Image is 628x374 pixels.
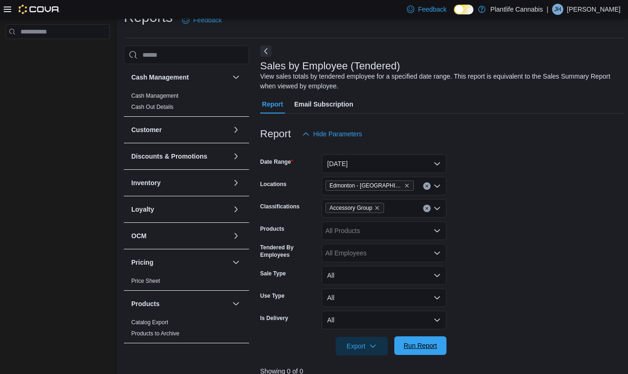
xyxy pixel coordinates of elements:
button: Inventory [131,178,229,187]
h3: Loyalty [131,205,154,214]
label: Classifications [260,203,300,210]
span: JH [554,4,561,15]
button: Loyalty [131,205,229,214]
button: Next [260,46,271,57]
button: Products [131,299,229,308]
button: Open list of options [433,182,441,190]
button: Remove Edmonton - Jagare Ridge from selection in this group [404,183,410,188]
button: [DATE] [322,154,446,173]
button: Products [230,298,242,309]
h3: Pricing [131,258,153,267]
nav: Complex example [6,41,110,63]
p: Plantlife Cannabis [490,4,543,15]
div: Pricing [124,275,249,290]
div: Jadian Hawk [552,4,563,15]
h3: Discounts & Promotions [131,152,207,161]
label: Products [260,225,284,233]
button: Customer [230,124,242,135]
span: Export [341,337,382,355]
span: Cash Management [131,92,178,100]
span: Email Subscription [294,95,353,114]
button: Discounts & Promotions [131,152,229,161]
label: Is Delivery [260,314,288,322]
span: Catalog Export [131,319,168,326]
button: All [322,288,446,307]
button: Hide Parameters [298,125,366,143]
span: Feedback [418,5,446,14]
a: Price Sheet [131,278,160,284]
span: Accessory Group [330,203,372,213]
label: Tendered By Employees [260,244,318,259]
button: OCM [131,231,229,240]
p: [PERSON_NAME] [567,4,621,15]
button: Loyalty [230,204,242,215]
p: | [547,4,548,15]
button: Run Report [394,336,446,355]
button: Open list of options [433,205,441,212]
div: Products [124,317,249,343]
button: Inventory [230,177,242,188]
label: Sale Type [260,270,286,277]
span: Hide Parameters [313,129,362,139]
span: Edmonton - [GEOGRAPHIC_DATA] [330,181,402,190]
button: Clear input [423,182,431,190]
span: Feedback [193,15,222,25]
span: Run Report [404,341,437,350]
h3: Sales by Employee (Tendered) [260,60,400,72]
button: Cash Management [230,72,242,83]
label: Date Range [260,158,293,166]
a: Feedback [178,11,225,29]
span: Cash Out Details [131,103,174,111]
button: Open list of options [433,249,441,257]
img: Cova [19,5,60,14]
button: Export [336,337,388,355]
span: Edmonton - Jagare Ridge [325,180,414,191]
h3: Cash Management [131,73,189,82]
span: Products to Archive [131,330,179,337]
button: Pricing [131,258,229,267]
h3: OCM [131,231,147,240]
button: Open list of options [433,227,441,234]
button: Discounts & Promotions [230,151,242,162]
a: Products to Archive [131,330,179,337]
label: Use Type [260,292,284,300]
button: Remove Accessory Group from selection in this group [374,205,380,211]
h3: Inventory [131,178,161,187]
a: Cash Out Details [131,104,174,110]
button: Cash Management [131,73,229,82]
div: Cash Management [124,90,249,116]
button: Pricing [230,257,242,268]
h3: Customer [131,125,162,134]
span: Accessory Group [325,203,384,213]
button: Customer [131,125,229,134]
a: Cash Management [131,93,178,99]
span: Dark Mode [454,14,454,15]
button: All [322,311,446,329]
button: All [322,266,446,285]
h3: Products [131,299,160,308]
h3: Report [260,128,291,140]
div: View sales totals by tendered employee for a specified date range. This report is equivalent to t... [260,72,619,91]
a: Catalog Export [131,319,168,326]
button: Clear input [423,205,431,212]
label: Locations [260,180,287,188]
button: OCM [230,230,242,241]
input: Dark Mode [454,5,473,14]
span: Report [262,95,283,114]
